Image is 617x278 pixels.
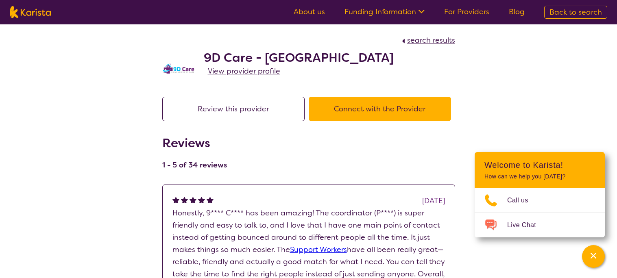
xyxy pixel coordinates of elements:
[172,196,179,203] img: fullstar
[162,160,227,170] h4: 1 - 5 of 34 reviews
[509,7,525,17] a: Blog
[507,219,546,231] span: Live Chat
[444,7,489,17] a: For Providers
[290,245,347,254] a: Support Workers
[309,97,451,121] button: Connect with the Provider
[208,66,280,76] span: View provider profile
[344,7,425,17] a: Funding Information
[484,173,595,180] p: How can we help you [DATE]?
[507,194,538,206] span: Call us
[400,35,455,45] a: search results
[407,35,455,45] span: search results
[549,7,602,17] span: Back to search
[190,196,196,203] img: fullstar
[198,196,205,203] img: fullstar
[475,152,605,237] div: Channel Menu
[162,97,305,121] button: Review this provider
[475,188,605,237] ul: Choose channel
[309,104,455,114] a: Connect with the Provider
[208,65,280,77] a: View provider profile
[162,104,309,114] a: Review this provider
[181,196,188,203] img: fullstar
[207,196,214,203] img: fullstar
[294,7,325,17] a: About us
[484,160,595,170] h2: Welcome to Karista!
[162,136,227,150] h2: Reviews
[422,195,445,207] div: [DATE]
[204,50,394,65] h2: 9D Care - [GEOGRAPHIC_DATA]
[10,6,51,18] img: Karista logo
[162,52,195,85] img: zklkmrpc7cqrnhnbeqm0.png
[582,245,605,268] button: Channel Menu
[544,6,607,19] a: Back to search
